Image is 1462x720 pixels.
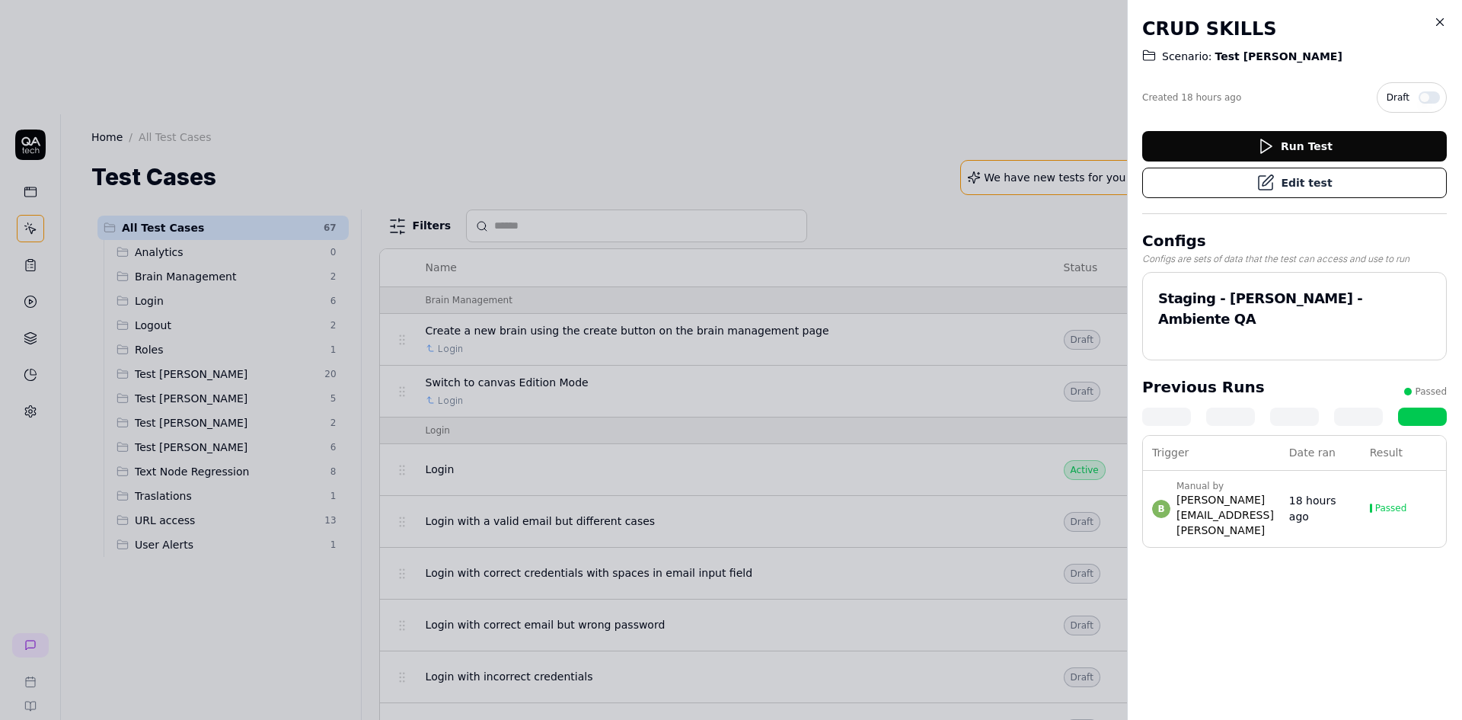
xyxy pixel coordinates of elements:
span: Scenario: [1162,49,1212,64]
th: Result [1361,436,1446,471]
div: [PERSON_NAME][EMAIL_ADDRESS][PERSON_NAME] [1176,492,1274,538]
div: Passed [1415,385,1447,398]
span: Test [PERSON_NAME] [1212,49,1342,64]
h3: Previous Runs [1142,376,1265,398]
h2: CRUD SKILLS [1142,15,1447,43]
div: Passed [1375,504,1407,513]
time: 18 hours ago [1181,92,1241,103]
h2: Staging - [PERSON_NAME] - Ambiente QA [1158,288,1431,329]
span: b [1152,500,1170,518]
time: 18 hours ago [1289,494,1336,523]
th: Trigger [1143,436,1280,471]
h3: Configs [1142,229,1447,252]
button: Edit test [1142,168,1447,198]
span: Draft [1387,91,1409,104]
th: Date ran [1280,436,1361,471]
div: Created [1142,91,1241,104]
button: Run Test [1142,131,1447,162]
div: Configs are sets of data that the test can access and use to run [1142,252,1447,266]
div: Manual by [1176,480,1274,492]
